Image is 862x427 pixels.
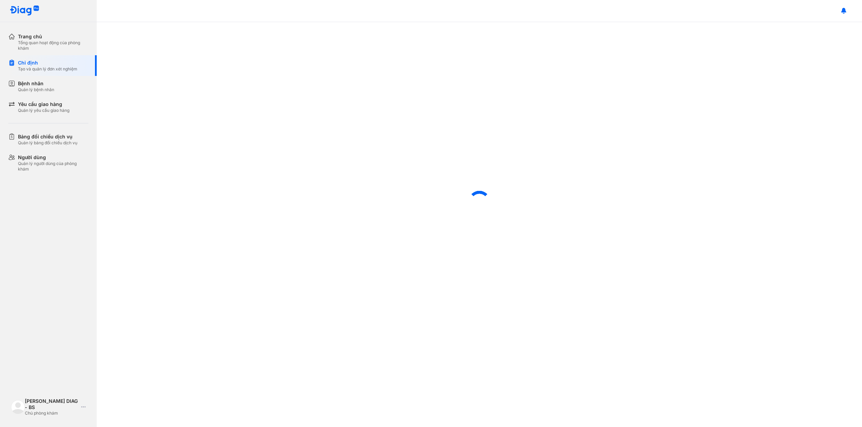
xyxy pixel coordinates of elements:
div: Yêu cầu giao hàng [18,101,69,108]
div: Quản lý yêu cầu giao hàng [18,108,69,113]
div: Chủ phòng khám [25,410,78,416]
div: Tạo và quản lý đơn xét nghiệm [18,66,77,72]
img: logo [10,6,39,16]
div: Bảng đối chiếu dịch vụ [18,133,77,140]
div: Quản lý bảng đối chiếu dịch vụ [18,140,77,146]
div: Tổng quan hoạt động của phòng khám [18,40,88,51]
div: Chỉ định [18,59,77,66]
div: Quản lý bệnh nhân [18,87,54,93]
div: [PERSON_NAME] DIAG - BS [25,398,78,410]
div: Quản lý người dùng của phòng khám [18,161,88,172]
div: Người dùng [18,154,88,161]
img: logo [11,400,25,414]
div: Bệnh nhân [18,80,54,87]
div: Trang chủ [18,33,88,40]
